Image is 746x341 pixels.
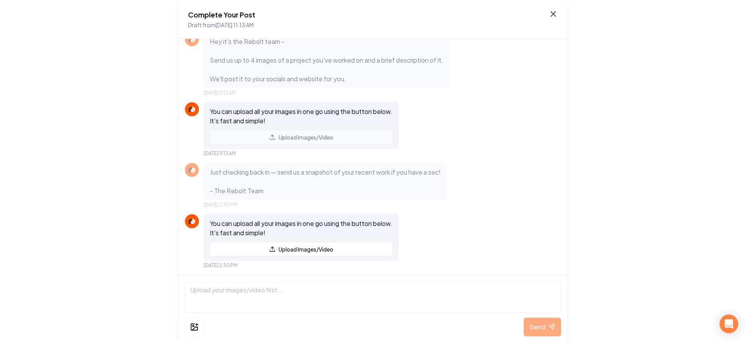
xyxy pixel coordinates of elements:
[210,37,443,84] p: Hey it's the Rebolt team - Send us up to 4 images of a project you've worked on and a brief descr...
[204,202,237,208] span: [DATE] 2:30 PM
[187,217,197,226] img: Rebolt Logo
[188,9,255,20] h2: Complete Your Post
[720,315,738,333] div: Open Intercom Messenger
[210,219,392,238] p: You can upload all your images in one go using the button below. It’s fast and simple!
[188,21,254,28] span: Draft from [DATE] 11:13 AM
[204,262,237,269] span: [DATE] 2:30 PM
[187,105,197,114] img: Rebolt Logo
[210,242,392,256] button: Upload Images/Video
[210,107,392,126] p: You can upload all your images in one go using the button below. It’s fast and simple!
[204,90,236,96] span: [DATE] 11:13 AM
[204,150,236,157] span: [DATE] 11:13 AM
[187,165,197,175] img: Rebolt Logo
[187,35,197,44] img: Rebolt Logo
[210,168,441,196] p: Just checking back in — send us a snapshot of your recent work if you have a sec! - The Rebolt Team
